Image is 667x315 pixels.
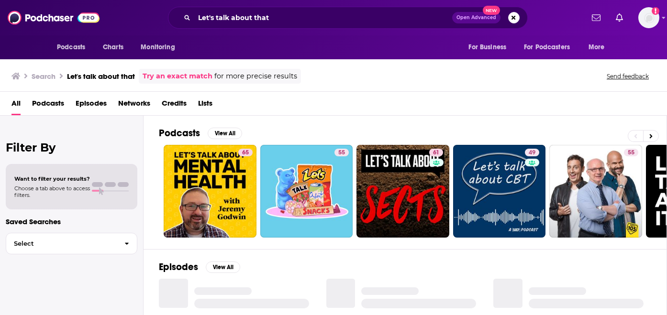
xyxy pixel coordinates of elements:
[453,145,546,238] a: 49
[6,217,137,226] p: Saved Searches
[242,148,249,158] span: 65
[638,7,659,28] button: Show profile menu
[118,96,150,115] a: Networks
[529,148,535,158] span: 49
[628,148,634,158] span: 55
[589,41,605,54] span: More
[456,15,496,20] span: Open Advanced
[334,149,349,156] a: 55
[652,7,659,15] svg: Add a profile image
[518,38,584,56] button: open menu
[6,141,137,154] h2: Filter By
[433,148,439,158] span: 61
[468,41,506,54] span: For Business
[260,145,353,238] a: 55
[164,145,256,238] a: 65
[168,7,528,29] div: Search podcasts, credits, & more...
[76,96,107,115] a: Episodes
[638,7,659,28] span: Logged in as kkitamorn
[338,148,345,158] span: 55
[141,41,175,54] span: Monitoring
[134,38,187,56] button: open menu
[624,149,638,156] a: 55
[638,7,659,28] img: User Profile
[549,145,642,238] a: 55
[6,233,137,254] button: Select
[452,12,500,23] button: Open AdvancedNew
[582,38,617,56] button: open menu
[14,175,90,182] span: Want to filter your results?
[97,38,129,56] a: Charts
[159,127,200,139] h2: Podcasts
[206,261,240,273] button: View All
[162,96,187,115] a: Credits
[50,38,98,56] button: open menu
[8,9,100,27] img: Podchaser - Follow, Share and Rate Podcasts
[588,10,604,26] a: Show notifications dropdown
[6,240,117,247] span: Select
[604,72,652,80] button: Send feedback
[524,41,570,54] span: For Podcasters
[32,72,56,81] h3: Search
[194,10,452,25] input: Search podcasts, credits, & more...
[159,127,242,139] a: PodcastsView All
[159,261,198,273] h2: Episodes
[462,38,518,56] button: open menu
[208,128,242,139] button: View All
[32,96,64,115] a: Podcasts
[429,149,443,156] a: 61
[525,149,539,156] a: 49
[612,10,627,26] a: Show notifications dropdown
[483,6,500,15] span: New
[143,71,212,82] a: Try an exact match
[356,145,449,238] a: 61
[159,261,240,273] a: EpisodesView All
[238,149,253,156] a: 65
[103,41,123,54] span: Charts
[11,96,21,115] a: All
[214,71,297,82] span: for more precise results
[67,72,135,81] h3: Let's talk about that
[198,96,212,115] a: Lists
[57,41,85,54] span: Podcasts
[14,185,90,198] span: Choose a tab above to access filters.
